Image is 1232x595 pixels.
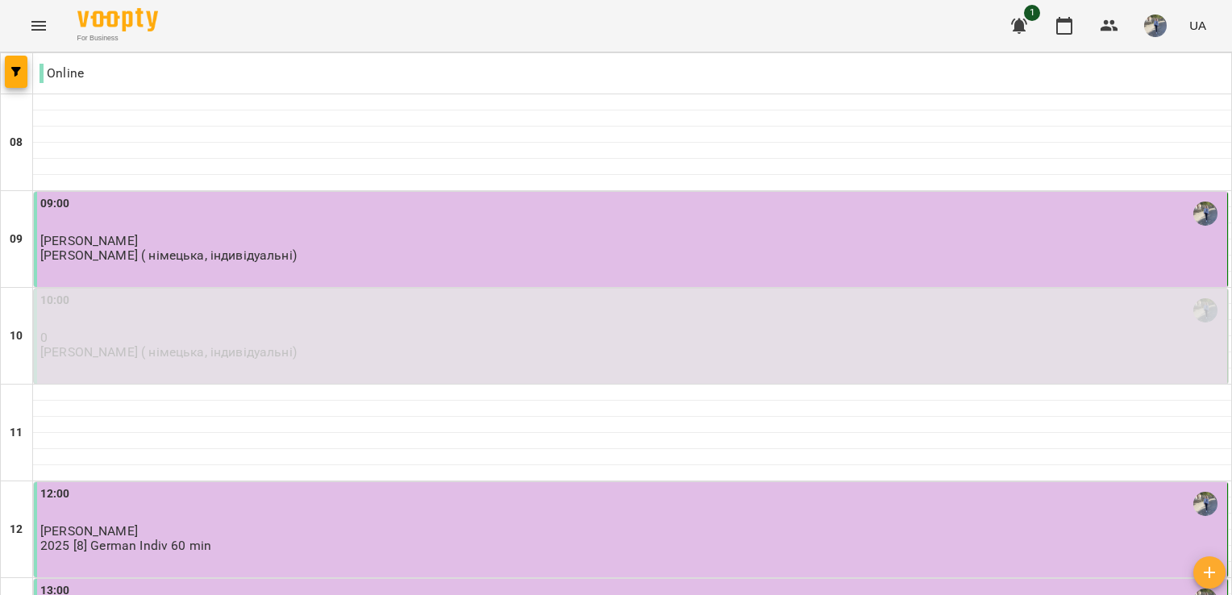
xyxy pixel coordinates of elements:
p: Online [40,64,84,83]
span: UA [1189,17,1206,34]
h6: 11 [10,424,23,442]
p: 2025 [8] German Indiv 60 min [40,539,211,552]
h6: 10 [10,327,23,345]
h6: 09 [10,231,23,248]
p: [PERSON_NAME] ( німецька, індивідуальні) [40,345,297,359]
button: UA [1183,10,1213,40]
label: 09:00 [40,195,70,213]
img: Мірошніченко Вікторія Сергіївна (н) [1193,202,1217,226]
span: [PERSON_NAME] [40,523,138,539]
img: 9057b12b0e3b5674d2908fc1e5c3d556.jpg [1144,15,1167,37]
img: Мірошніченко Вікторія Сергіївна (н) [1193,298,1217,322]
button: Menu [19,6,58,45]
h6: 12 [10,521,23,539]
span: 1 [1024,5,1040,21]
label: 12:00 [40,485,70,503]
span: [PERSON_NAME] [40,233,138,248]
span: For Business [77,33,158,44]
img: Мірошніченко Вікторія Сергіївна (н) [1193,492,1217,516]
h6: 08 [10,134,23,152]
label: 10:00 [40,292,70,310]
img: Voopty Logo [77,8,158,31]
p: [PERSON_NAME] ( німецька, індивідуальні) [40,248,297,262]
button: Створити урок [1193,556,1226,589]
p: 0 [40,331,1224,344]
